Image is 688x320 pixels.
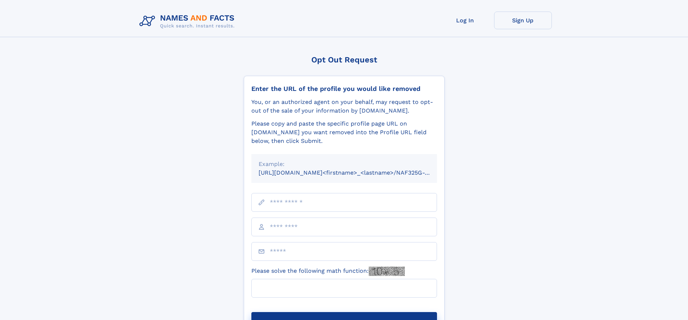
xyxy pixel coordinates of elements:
[251,85,437,93] div: Enter the URL of the profile you would like removed
[436,12,494,29] a: Log In
[251,98,437,115] div: You, or an authorized agent on your behalf, may request to opt-out of the sale of your informatio...
[494,12,552,29] a: Sign Up
[259,169,451,176] small: [URL][DOMAIN_NAME]<firstname>_<lastname>/NAF325G-xxxxxxxx
[259,160,430,168] div: Example:
[137,12,241,31] img: Logo Names and Facts
[244,55,445,64] div: Opt Out Request
[251,267,405,276] label: Please solve the following math function:
[251,119,437,145] div: Please copy and paste the specific profile page URL on [DOMAIN_NAME] you want removed into the Pr...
